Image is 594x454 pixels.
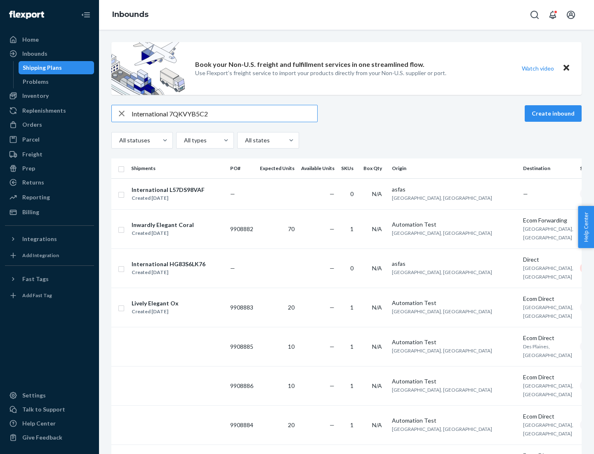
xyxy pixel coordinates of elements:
[516,62,559,74] button: Watch video
[132,299,179,307] div: Lively Elegant Ox
[22,193,50,201] div: Reporting
[392,338,516,346] div: Automation Test
[227,288,257,327] td: 9908883
[23,78,49,86] div: Problems
[392,299,516,307] div: Automation Test
[330,265,335,272] span: —
[23,64,62,72] div: Shipping Plans
[372,421,382,428] span: N/A
[5,232,94,246] button: Integrations
[360,158,389,178] th: Box Qty
[523,373,573,381] div: Ecom Direct
[372,343,382,350] span: N/A
[5,289,94,302] a: Add Fast Tag
[5,403,94,416] a: Talk to Support
[227,366,257,405] td: 9908886
[132,268,205,277] div: Created [DATE]
[22,50,47,58] div: Inbounds
[392,260,516,268] div: asfas
[523,295,573,303] div: Ecom Direct
[128,158,227,178] th: Shipments
[22,252,59,259] div: Add Integration
[132,105,317,122] input: Search inbounds by name, destination, msku...
[392,220,516,229] div: Automation Test
[372,382,382,389] span: N/A
[392,426,492,432] span: [GEOGRAPHIC_DATA], [GEOGRAPHIC_DATA]
[22,419,56,428] div: Help Center
[288,382,295,389] span: 10
[78,7,94,23] button: Close Navigation
[22,92,49,100] div: Inventory
[338,158,360,178] th: SKUs
[523,255,573,264] div: Direct
[392,377,516,385] div: Automation Test
[392,195,492,201] span: [GEOGRAPHIC_DATA], [GEOGRAPHIC_DATA]
[5,272,94,286] button: Fast Tags
[22,391,46,400] div: Settings
[19,75,94,88] a: Problems
[523,216,573,225] div: Ecom Forwarding
[183,136,184,144] input: All types
[22,106,66,115] div: Replenishments
[350,421,354,428] span: 1
[132,186,205,194] div: International L57DS98VAF
[5,162,94,175] a: Prep
[523,334,573,342] div: Ecom Direct
[350,225,354,232] span: 1
[525,105,582,122] button: Create inbound
[22,121,42,129] div: Orders
[227,209,257,248] td: 9908882
[132,260,205,268] div: International HG83S6LK76
[523,226,573,241] span: [GEOGRAPHIC_DATA], [GEOGRAPHIC_DATA]
[5,389,94,402] a: Settings
[544,7,561,23] button: Open notifications
[227,158,257,178] th: PO#
[195,69,446,77] p: Use Flexport’s freight service to import your products directly from your Non-U.S. supplier or port.
[350,190,354,197] span: 0
[5,206,94,219] a: Billing
[19,61,94,74] a: Shipping Plans
[578,206,594,248] button: Help Center
[5,33,94,46] a: Home
[330,343,335,350] span: —
[561,62,572,74] button: Close
[22,433,62,442] div: Give Feedback
[372,304,382,311] span: N/A
[288,421,295,428] span: 20
[132,307,179,316] div: Created [DATE]
[132,229,194,237] div: Created [DATE]
[520,158,577,178] th: Destination
[523,343,572,358] span: Des Plaines, [GEOGRAPHIC_DATA]
[392,416,516,425] div: Automation Test
[132,194,205,202] div: Created [DATE]
[288,304,295,311] span: 20
[523,190,528,197] span: —
[244,136,245,144] input: All states
[392,348,492,354] span: [GEOGRAPHIC_DATA], [GEOGRAPHIC_DATA]
[392,269,492,275] span: [GEOGRAPHIC_DATA], [GEOGRAPHIC_DATA]
[112,10,148,19] a: Inbounds
[389,158,520,178] th: Origin
[257,158,298,178] th: Expected Units
[350,265,354,272] span: 0
[132,221,194,229] div: Inwardly Elegant Coral
[230,190,235,197] span: —
[9,11,44,19] img: Flexport logo
[330,382,335,389] span: —
[563,7,579,23] button: Open account menu
[523,412,573,421] div: Ecom Direct
[523,383,573,397] span: [GEOGRAPHIC_DATA], [GEOGRAPHIC_DATA]
[5,89,94,102] a: Inventory
[118,136,119,144] input: All statuses
[372,265,382,272] span: N/A
[330,304,335,311] span: —
[372,190,382,197] span: N/A
[5,176,94,189] a: Returns
[22,164,35,173] div: Prep
[392,308,492,314] span: [GEOGRAPHIC_DATA], [GEOGRAPHIC_DATA]
[227,327,257,366] td: 9908885
[22,235,57,243] div: Integrations
[5,104,94,117] a: Replenishments
[5,118,94,131] a: Orders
